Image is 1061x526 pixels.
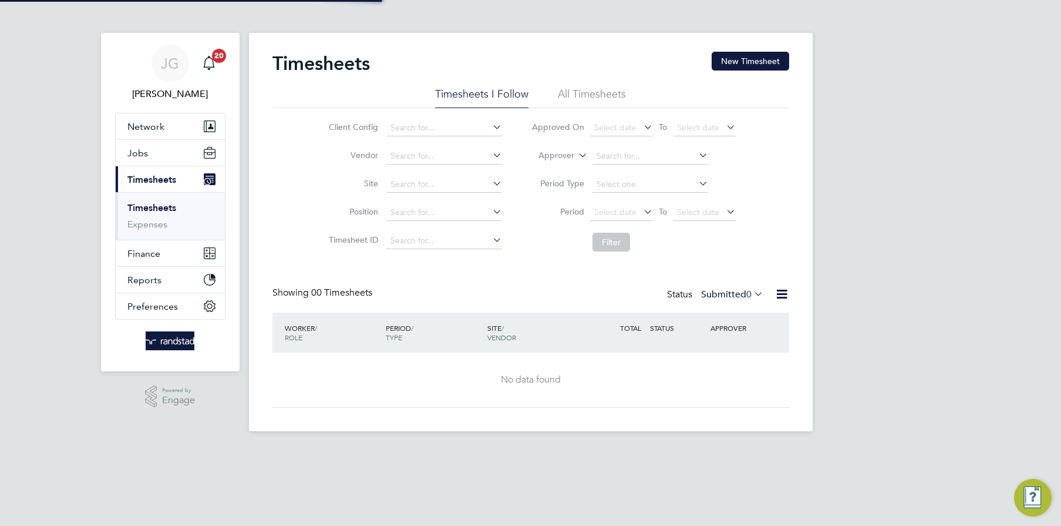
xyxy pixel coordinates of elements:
[655,204,671,219] span: To
[116,293,225,319] button: Preferences
[127,301,178,312] span: Preferences
[386,233,502,249] input: Search for...
[115,331,225,350] a: Go to home page
[101,33,240,371] nav: Main navigation
[127,148,148,159] span: Jobs
[116,192,225,240] div: Timesheets
[116,166,225,192] button: Timesheets
[386,120,502,136] input: Search for...
[484,317,586,348] div: SITE
[667,287,766,303] div: Status
[145,386,195,408] a: Powered byEngage
[386,205,502,221] input: Search for...
[161,56,179,71] span: JG
[386,333,402,342] span: TYPE
[315,323,317,333] span: /
[127,248,160,259] span: Finance
[531,122,584,132] label: Approved On
[677,207,719,217] span: Select date
[285,333,302,342] span: ROLE
[708,317,769,339] div: APPROVER
[558,87,626,108] li: All Timesheets
[116,140,225,166] button: Jobs
[655,119,671,135] span: To
[383,317,484,348] div: PERIOD
[282,317,383,348] div: WORKER
[592,176,708,193] input: Select one
[501,323,504,333] span: /
[531,178,584,189] label: Period Type
[325,122,378,132] label: Client Config
[712,52,789,71] button: New Timesheet
[592,148,708,165] input: Search for...
[620,323,641,333] span: TOTAL
[115,87,225,101] span: Joe Gill
[116,240,225,266] button: Finance
[1014,479,1052,517] button: Engage Resource Center
[487,333,516,342] span: VENDOR
[272,52,370,75] h2: Timesheets
[411,323,413,333] span: /
[746,289,752,300] span: 0
[116,267,225,293] button: Reports
[127,174,176,185] span: Timesheets
[677,122,719,133] span: Select date
[127,202,176,213] a: Timesheets
[531,206,584,217] label: Period
[325,206,378,217] label: Position
[272,287,375,299] div: Showing
[162,386,195,396] span: Powered by
[197,45,221,82] a: 20
[325,150,378,160] label: Vendor
[701,289,763,300] label: Submitted
[435,87,528,108] li: Timesheets I Follow
[284,374,777,386] div: No data found
[115,45,225,101] a: JG[PERSON_NAME]
[594,122,636,133] span: Select date
[127,219,167,230] a: Expenses
[311,287,372,299] span: 00 Timesheets
[386,176,502,193] input: Search for...
[116,113,225,139] button: Network
[521,150,574,162] label: Approver
[325,178,378,189] label: Site
[212,49,226,63] span: 20
[162,396,195,406] span: Engage
[127,274,161,286] span: Reports
[127,121,164,132] span: Network
[594,207,636,217] span: Select date
[592,233,630,252] button: Filter
[386,148,502,165] input: Search for...
[146,331,194,350] img: randstad-logo-retina.png
[325,234,378,245] label: Timesheet ID
[647,317,708,339] div: STATUS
